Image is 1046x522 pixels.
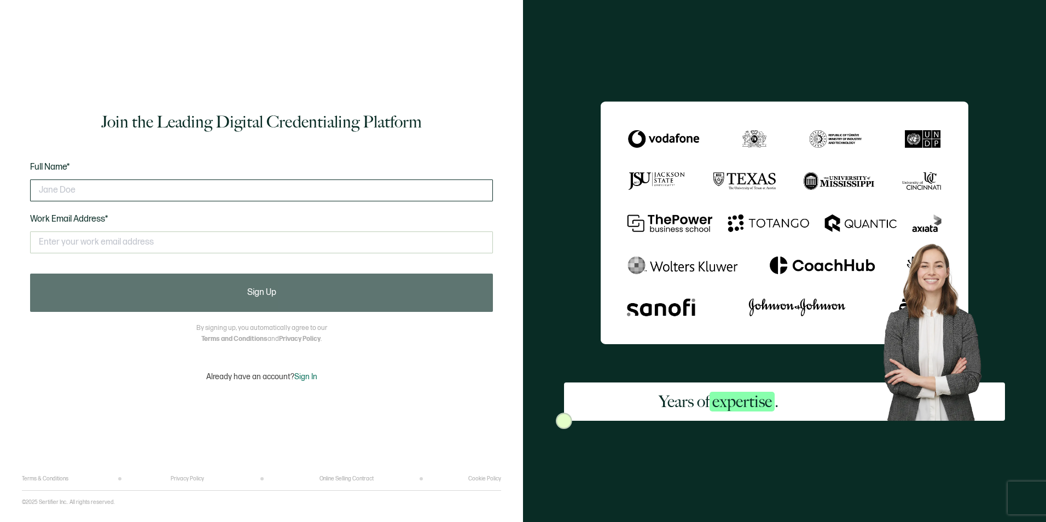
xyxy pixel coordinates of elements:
[468,475,501,482] a: Cookie Policy
[873,235,1005,421] img: Sertifier Signup - Years of <span class="strong-h">expertise</span>. Hero
[710,392,775,411] span: expertise
[171,475,204,482] a: Privacy Policy
[659,391,778,413] h2: Years of .
[201,335,268,343] a: Terms and Conditions
[247,288,276,297] span: Sign Up
[556,413,572,429] img: Sertifier Signup
[30,274,493,312] button: Sign Up
[22,499,115,506] p: ©2025 Sertifier Inc.. All rights reserved.
[30,214,108,224] span: Work Email Address*
[601,101,968,344] img: Sertifier Signup - Years of <span class="strong-h">expertise</span>.
[196,323,327,345] p: By signing up, you automatically agree to our and .
[30,162,70,172] span: Full Name*
[294,372,317,381] span: Sign In
[319,475,374,482] a: Online Selling Contract
[22,475,68,482] a: Terms & Conditions
[30,231,493,253] input: Enter your work email address
[101,111,422,133] h1: Join the Leading Digital Credentialing Platform
[30,179,493,201] input: Jane Doe
[279,335,321,343] a: Privacy Policy
[206,372,317,381] p: Already have an account?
